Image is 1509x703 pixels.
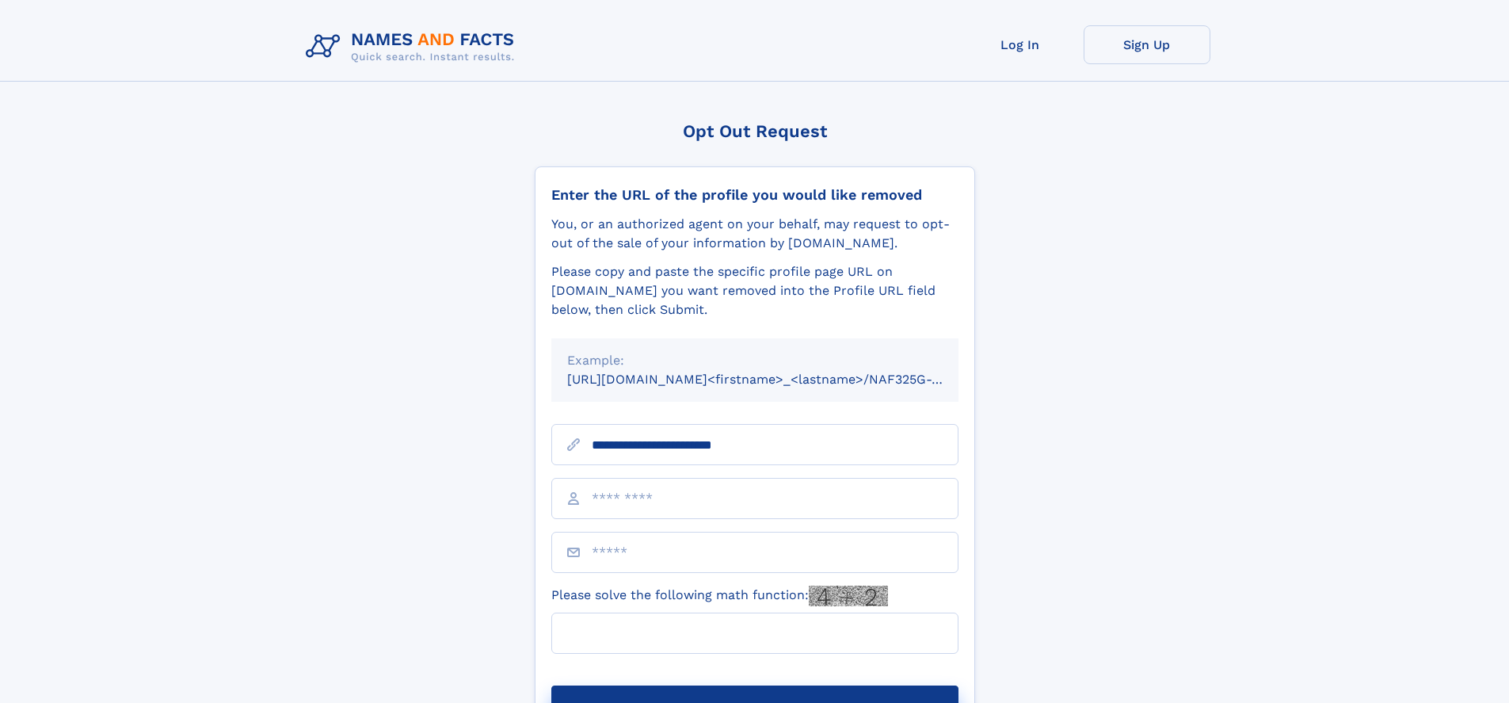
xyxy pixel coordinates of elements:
div: Enter the URL of the profile you would like removed [551,186,958,204]
img: Logo Names and Facts [299,25,528,68]
a: Sign Up [1084,25,1210,64]
div: You, or an authorized agent on your behalf, may request to opt-out of the sale of your informatio... [551,215,958,253]
div: Opt Out Request [535,121,975,141]
a: Log In [957,25,1084,64]
label: Please solve the following math function: [551,586,888,606]
div: Please copy and paste the specific profile page URL on [DOMAIN_NAME] you want removed into the Pr... [551,262,958,319]
div: Example: [567,351,943,370]
small: [URL][DOMAIN_NAME]<firstname>_<lastname>/NAF325G-xxxxxxxx [567,372,989,387]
